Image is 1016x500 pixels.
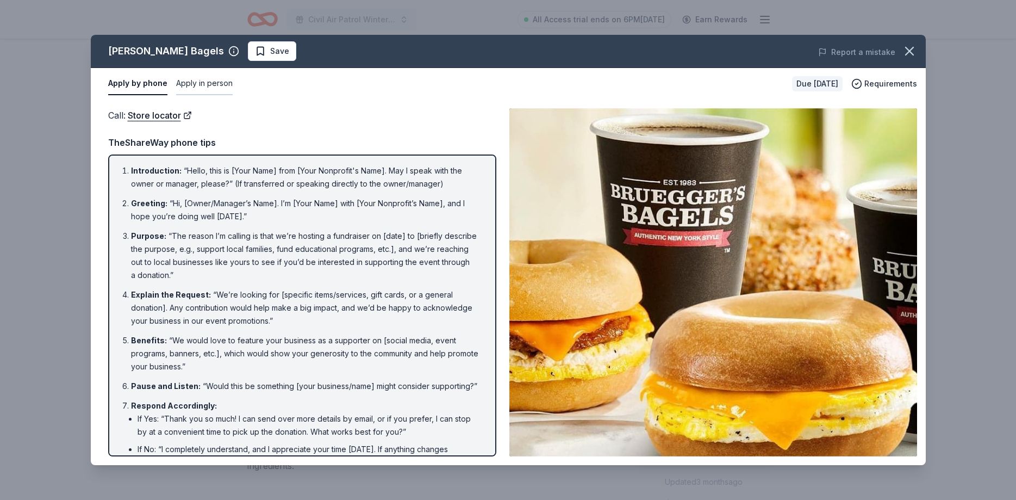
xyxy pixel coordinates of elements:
[108,108,496,122] div: Call :
[138,412,480,439] li: If Yes: “Thank you so much! I can send over more details by email, or if you prefer, I can stop b...
[131,231,166,240] span: Purpose :
[131,166,182,175] span: Introduction :
[131,288,480,328] li: “We’re looking for [specific items/services, gift cards, or a general donation]. Any contribution...
[108,72,167,95] button: Apply by phone
[248,41,296,61] button: Save
[138,443,480,482] li: If No: “I completely understand, and I appreciate your time [DATE]. If anything changes or if you...
[131,197,480,223] li: “Hi, [Owner/Manager’s Name]. I’m [Your Name] with [Your Nonprofit’s Name], and I hope you’re doin...
[131,380,480,393] li: “Would this be something [your business/name] might consider supporting?”
[270,45,289,58] span: Save
[864,77,917,90] span: Requirements
[131,336,167,345] span: Benefits :
[131,401,217,410] span: Respond Accordingly :
[108,135,496,150] div: TheShareWay phone tips
[176,72,233,95] button: Apply in person
[851,77,917,90] button: Requirements
[509,108,917,456] img: Image for Bruegger's Bagels
[131,290,211,299] span: Explain the Request :
[792,76,843,91] div: Due [DATE]
[128,108,192,122] a: Store locator
[131,199,167,208] span: Greeting :
[131,164,480,190] li: “Hello, this is [Your Name] from [Your Nonprofit's Name]. May I speak with the owner or manager, ...
[131,230,480,282] li: “The reason I’m calling is that we’re hosting a fundraiser on [date] to [briefly describe the pur...
[131,334,480,373] li: “We would love to feature your business as a supporter on [social media, event programs, banners,...
[108,42,224,60] div: [PERSON_NAME] Bagels
[818,46,895,59] button: Report a mistake
[131,381,201,391] span: Pause and Listen :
